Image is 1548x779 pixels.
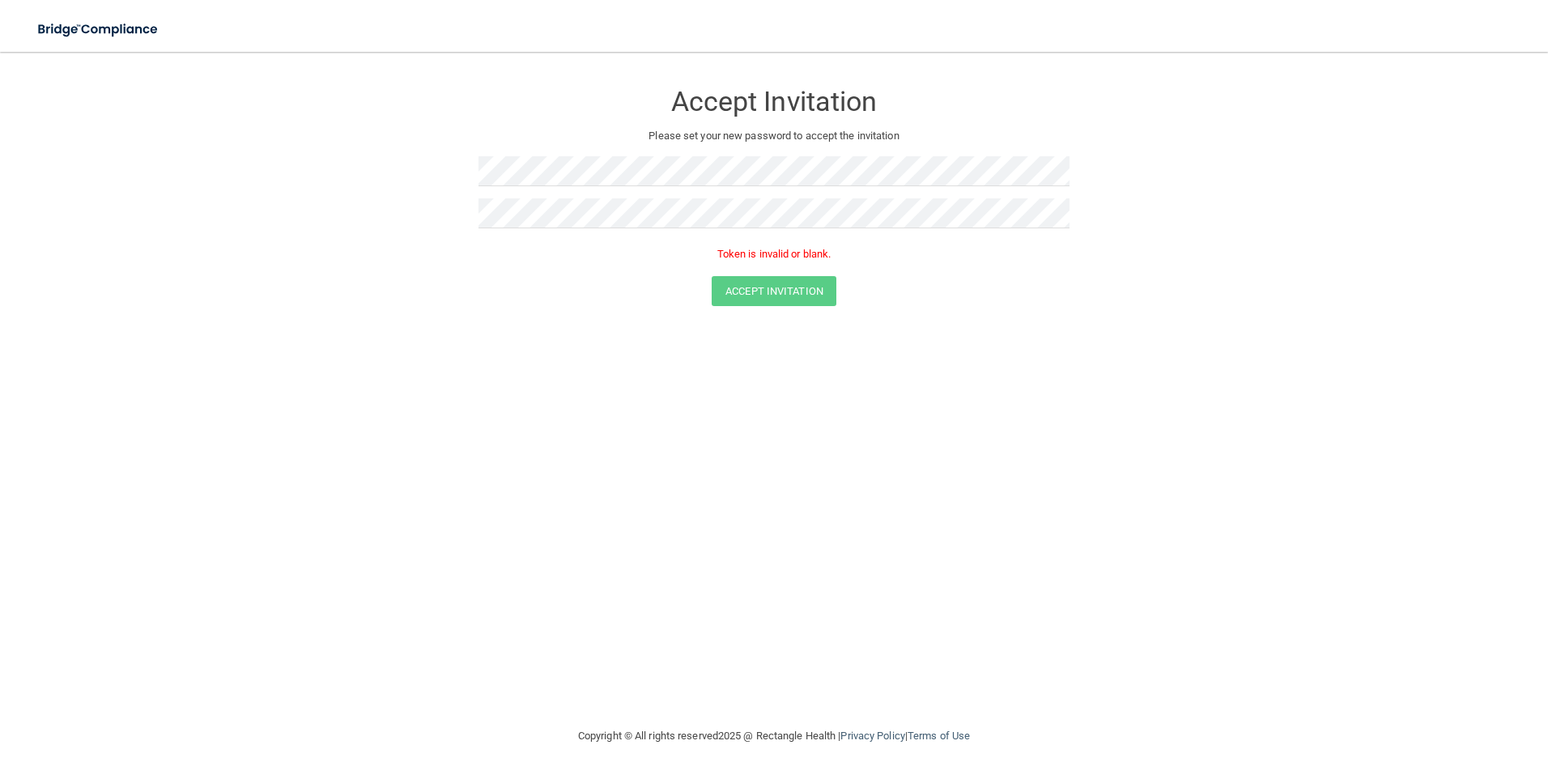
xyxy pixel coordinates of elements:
[478,710,1070,762] div: Copyright © All rights reserved 2025 @ Rectangle Health | |
[908,730,970,742] a: Terms of Use
[478,245,1070,264] p: Token is invalid or blank.
[840,730,904,742] a: Privacy Policy
[478,87,1070,117] h3: Accept Invitation
[491,126,1057,146] p: Please set your new password to accept the invitation
[24,13,173,46] img: bridge_compliance_login_screen.278c3ca4.svg
[712,276,836,306] button: Accept Invitation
